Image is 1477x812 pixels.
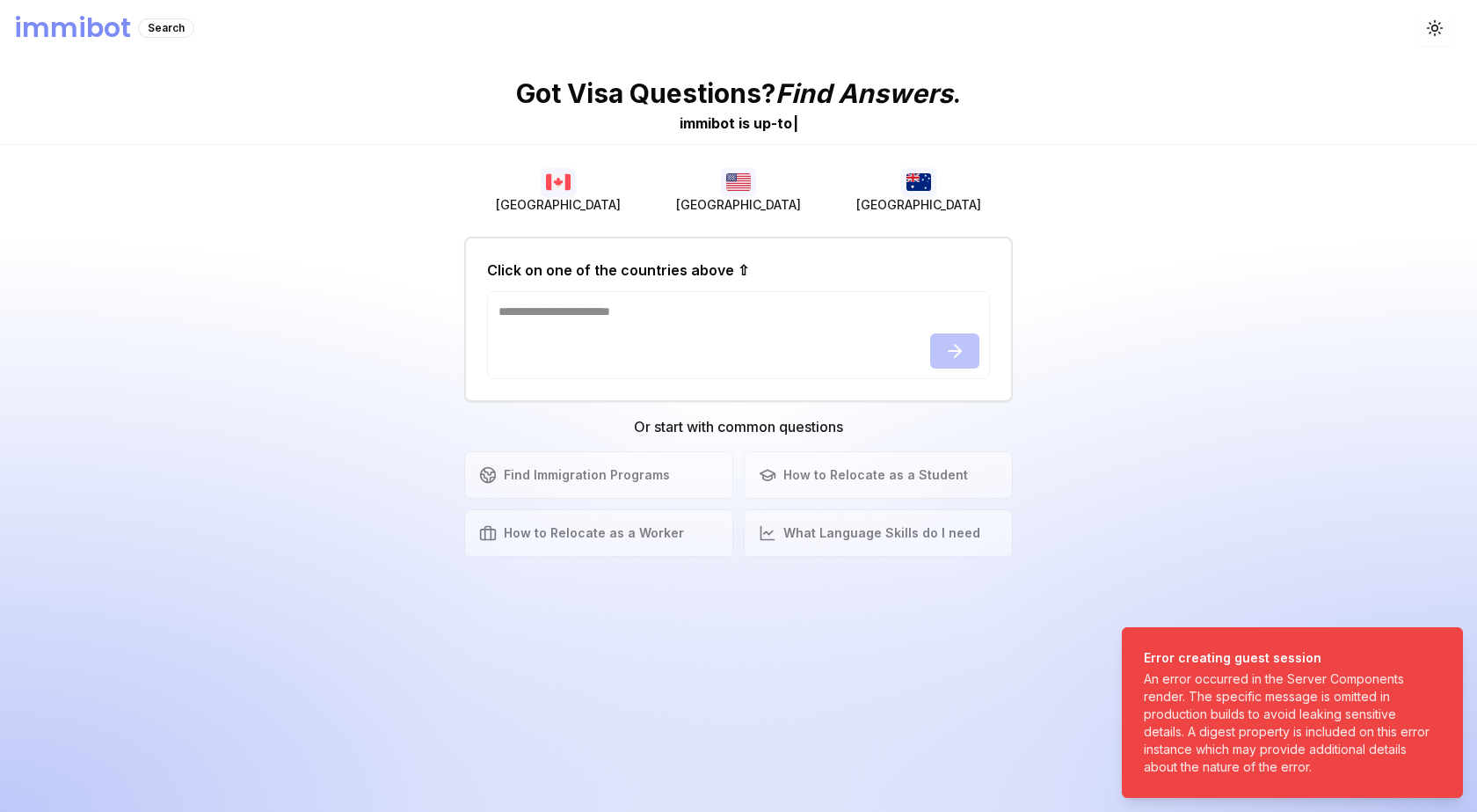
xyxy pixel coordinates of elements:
[676,196,801,214] span: [GEOGRAPHIC_DATA]
[516,77,961,109] p: Got Visa Questions? .
[541,168,576,196] img: Canada flag
[753,114,792,132] span: u p - t o
[464,416,1013,437] h3: Or start with common questions
[487,260,749,281] h2: Click on one of the countries above ⇧
[721,168,756,196] img: USA flag
[1144,649,1434,667] div: Error creating guest session
[14,12,131,44] h1: immibot
[901,168,936,196] img: Australia flag
[496,196,621,214] span: [GEOGRAPHIC_DATA]
[1144,670,1434,776] div: An error occurred in the Server Components render. The specific message is omitted in production ...
[775,77,953,109] span: Find Answers
[138,18,194,38] div: Search
[793,114,798,132] span: |
[680,113,750,134] div: immibot is
[856,196,981,214] span: [GEOGRAPHIC_DATA]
